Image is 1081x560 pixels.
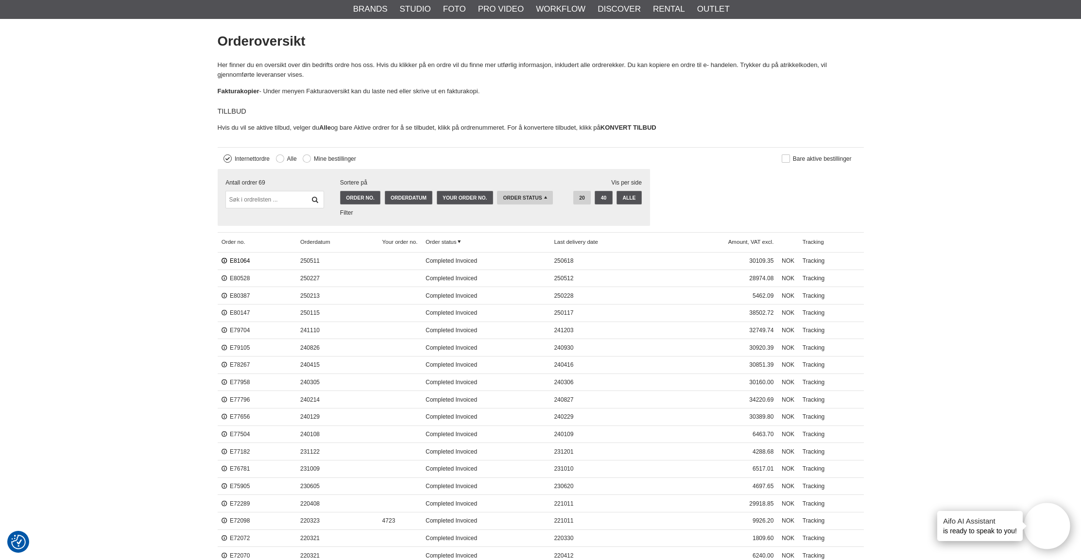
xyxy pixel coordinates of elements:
a: E72098 [222,517,250,524]
span: 4697.65 [662,477,778,495]
a: E81064 [222,257,250,264]
span: NOK [778,322,799,339]
a: Tracking [798,529,863,547]
span: 28974.08 [662,270,778,287]
strong: Fakturakopier [218,87,259,95]
label: Alle [284,155,297,162]
span: 231201 [550,443,662,460]
a: Outlet [697,3,730,16]
span: 250512 [550,270,662,287]
span: 240214 [296,391,378,408]
strong: Alle [319,124,331,131]
span: 240415 [296,356,378,374]
span: 231122 [296,443,378,460]
span: 240930 [550,339,662,356]
div: is ready to speak to you! [937,511,1023,541]
span: 6463.70 [662,425,778,443]
label: Internettordre [232,155,270,162]
label: Bare aktive bestillinger [790,155,852,162]
span: NOK [778,305,799,322]
a: Discover [598,3,641,16]
a: Tracking [798,270,863,287]
span: 230620 [550,477,662,495]
a: alle [617,191,642,204]
a: E75905 [222,483,250,490]
a: Tracking [798,391,863,408]
a: E79704 [222,327,250,334]
a: Tracking [798,287,863,305]
h1: Orderoversikt [218,32,864,51]
span: 221011 [550,495,662,512]
a: E77958 [222,379,250,386]
span: NOK [778,477,799,495]
a: Tracking [798,443,863,460]
span: Completed Invoiced [422,391,550,408]
a: Tracking [798,495,863,512]
span: Tracking [798,232,863,252]
span: 240826 [296,339,378,356]
button: Samtykkepreferanser [11,533,26,551]
span: Completed Invoiced [422,253,550,270]
p: Hvis du vil se aktive tilbud, velger du og bare Aktive ordrer for å se tilbudet, klikk på ordrenu... [218,123,864,133]
span: NOK [778,460,799,477]
span: Completed Invoiced [422,305,550,322]
span: 250213 [296,287,378,305]
a: Tracking [798,425,863,443]
span: NOK [778,529,799,547]
span: NOK [778,495,799,512]
span: Completed Invoiced [422,529,550,547]
a: Tracking [798,305,863,322]
span: 34220.69 [662,391,778,408]
span: NOK [778,512,799,529]
a: 20 [573,191,591,204]
span: NOK [778,391,799,408]
span: 29918.85 [662,495,778,512]
span: Completed Invoiced [422,356,550,374]
a: Workflow [536,3,585,16]
a: Brands [353,3,388,16]
span: NOK [778,356,799,374]
h4: Aifo AI Assistant [943,516,1017,526]
span: Completed Invoiced [422,287,550,305]
span: 241110 [296,322,378,339]
a: Order status [422,232,550,252]
span: 4288.68 [662,443,778,460]
a: E72072 [222,535,250,542]
span: 240305 [296,373,378,391]
span: 30109.35 [662,253,778,270]
a: Orderdatum [385,191,433,204]
a: Tracking [798,356,863,374]
span: Completed Invoiced [422,425,550,443]
a: E78267 [222,361,250,368]
div: Filter [340,208,557,217]
span: 6517.01 [662,460,778,477]
span: Completed Invoiced [422,373,550,391]
span: Completed Invoiced [422,460,550,477]
span: Vis per side [611,178,641,187]
span: Order status [503,195,542,201]
a: Tracking [798,512,863,529]
p: - Under menyen Fakturaoversikt kan du laste ned eller skrive ut en fakturakopi. [218,86,864,97]
span: 240108 [296,425,378,443]
a: Studio [400,3,431,16]
span: NOK [778,425,799,443]
span: Completed Invoiced [422,495,550,512]
a: E72289 [222,500,250,507]
span: 5462.09 [662,287,778,305]
p: Her finner du en oversikt over din bedrifts ordre hos oss. Hvis du klikker på en ordre vil du fin... [218,60,864,81]
span: 30851.39 [662,356,778,374]
a: E76781 [222,465,250,472]
span: 220323 [296,512,378,529]
a: Order status [497,191,553,204]
span: 250117 [550,305,662,322]
span: 1809.60 [662,529,778,547]
span: 241203 [550,322,662,339]
a: E72070 [222,552,250,559]
span: 220321 [296,529,378,547]
a: Order no. [340,191,380,204]
h4: TILLBUD [218,106,864,116]
a: Tracking [798,408,863,425]
span: 240827 [550,391,662,408]
a: Your order no. [437,191,493,204]
img: Revisit consent button [11,535,26,549]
